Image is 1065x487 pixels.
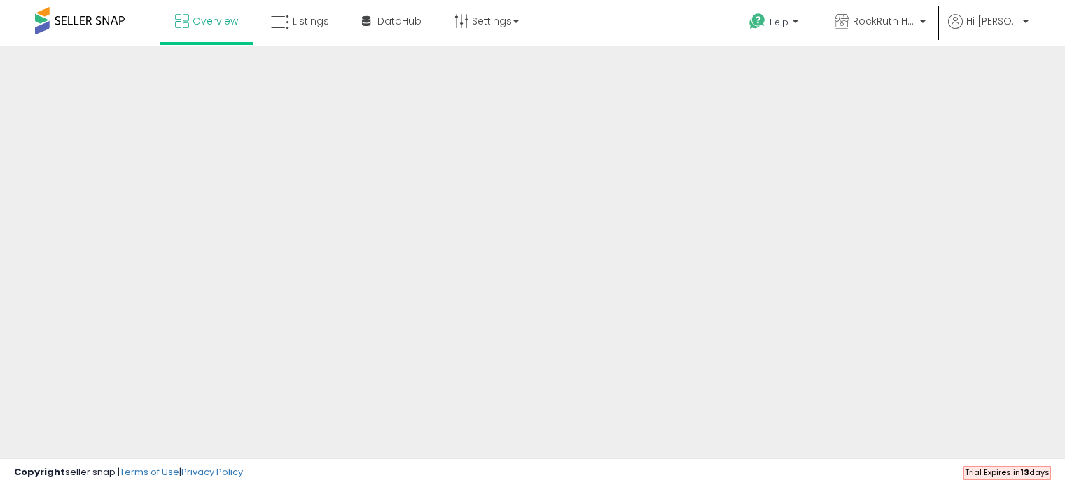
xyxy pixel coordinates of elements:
[853,14,916,28] span: RockRuth HVAC E-Commerce
[14,466,243,479] div: seller snap | |
[193,14,238,28] span: Overview
[181,465,243,479] a: Privacy Policy
[966,14,1019,28] span: Hi [PERSON_NAME]
[14,465,65,479] strong: Copyright
[1020,467,1029,478] b: 13
[749,13,766,30] i: Get Help
[377,14,422,28] span: DataHub
[293,14,329,28] span: Listings
[120,465,179,479] a: Terms of Use
[770,16,788,28] span: Help
[948,14,1029,46] a: Hi [PERSON_NAME]
[965,467,1050,478] span: Trial Expires in days
[738,2,812,46] a: Help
